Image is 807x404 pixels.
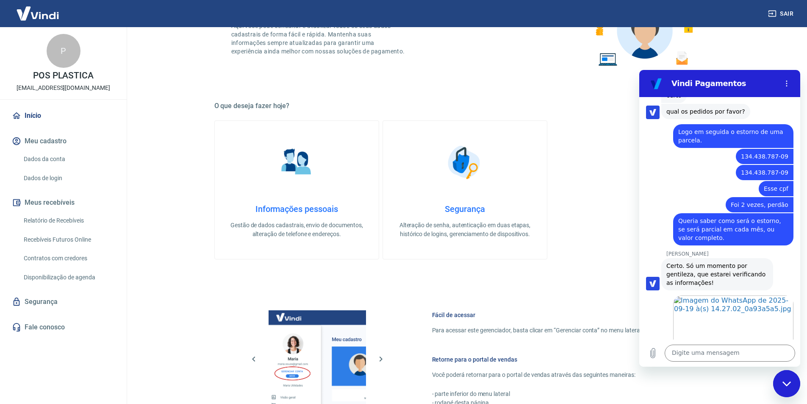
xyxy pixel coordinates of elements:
h6: Fácil de acessar [432,311,696,319]
div: P [47,34,80,68]
p: Para acessar este gerenciador, basta clicar em “Gerenciar conta” no menu lateral do portal de ven... [432,326,696,335]
a: Início [10,106,116,125]
a: Relatório de Recebíveis [20,212,116,229]
a: Disponibilização de agenda [20,269,116,286]
button: Meu cadastro [10,132,116,150]
button: Sair [766,6,797,22]
p: Aqui você pode consultar e atualizar todos os seus dados cadastrais de forma fácil e rápida. Mant... [231,22,407,56]
img: Segurança [444,141,486,184]
p: - parte inferior do menu lateral [432,390,696,398]
p: Gestão de dados cadastrais, envio de documentos, alteração de telefone e endereços. [228,221,365,239]
a: Recebíveis Futuros Online [20,231,116,248]
p: Alteração de senha, autenticação em duas etapas, histórico de logins, gerenciamento de dispositivos. [397,221,533,239]
img: Informações pessoais [275,141,318,184]
a: SegurançaSegurançaAlteração de senha, autenticação em duas etapas, histórico de logins, gerenciam... [383,120,547,259]
a: Contratos com credores [20,250,116,267]
h4: Informações pessoais [228,204,365,214]
a: Fale conosco [10,318,116,337]
p: Você poderá retornar para o portal de vendas através das seguintes maneiras: [432,371,696,379]
h5: O que deseja fazer hoje? [214,102,716,110]
button: Meus recebíveis [10,193,116,212]
h6: Retorne para o portal de vendas [432,355,696,364]
h4: Segurança [397,204,533,214]
a: Dados de login [20,170,116,187]
img: Vindi [10,0,65,26]
iframe: Janela de mensagens [639,70,800,367]
a: Dados da conta [20,150,116,168]
a: Segurança [10,293,116,311]
p: [EMAIL_ADDRESS][DOMAIN_NAME] [17,84,110,92]
a: Informações pessoaisInformações pessoaisGestão de dados cadastrais, envio de documentos, alteraçã... [214,120,379,259]
p: POS PLASTICA [33,71,94,80]
iframe: Botão para abrir a janela de mensagens, conversa em andamento [773,370,800,397]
